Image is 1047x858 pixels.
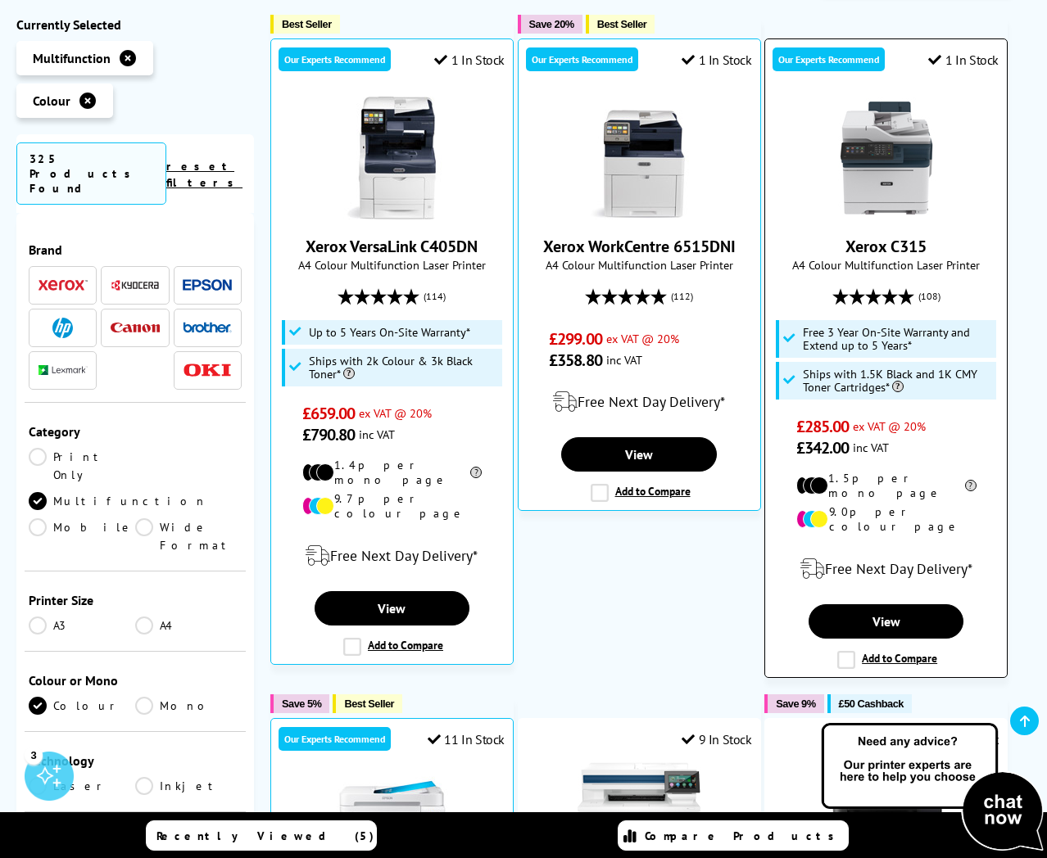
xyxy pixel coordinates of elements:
[29,616,135,634] a: A3
[527,379,752,425] div: modal_delivery
[825,97,948,219] img: Xerox C315
[424,281,446,312] span: (114)
[796,471,977,500] li: 1.5p per mono page
[682,731,752,747] div: 9 In Stock
[839,698,904,710] span: £50 Cashback
[135,697,242,715] a: Mono
[764,694,823,713] button: Save 9%
[29,423,242,440] div: Category
[16,16,254,33] div: Currently Selected
[39,280,88,291] img: Xerox
[825,206,948,223] a: Xerox C315
[853,440,889,455] span: inc VAT
[183,275,232,296] a: Epson
[183,318,232,338] a: Brother
[39,366,88,376] img: Lexmark
[591,484,691,502] label: Add to Compare
[561,437,716,472] a: View
[773,546,999,592] div: modal_delivery
[837,651,937,669] label: Add to Compare
[183,360,232,381] a: OKI
[529,18,574,30] span: Save 20%
[606,352,642,368] span: inc VAT
[39,318,88,338] a: HP
[796,437,850,458] span: £342.00
[183,364,232,377] img: OKI
[29,492,207,510] a: Multifunction
[776,698,815,710] span: Save 9%
[146,820,377,851] a: Recently Viewed (5)
[39,360,88,381] a: Lexmark
[809,604,963,639] a: View
[282,698,321,710] span: Save 5%
[135,518,242,554] a: Wide Format
[330,97,453,219] img: Xerox VersaLink C405DN
[29,697,135,715] a: Colour
[578,97,700,219] img: Xerox WorkCentre 6515DNI
[302,491,483,521] li: 9.7p per colour page
[29,518,135,554] a: Mobile
[279,47,391,71] div: Our Experts Recommend
[111,323,160,333] img: Canon
[796,504,977,534] li: 9.0p per colour page
[306,236,478,257] a: Xerox VersaLink C405DN
[16,142,166,205] span: 325 Products Found
[302,403,356,424] span: £659.00
[526,47,638,71] div: Our Experts Recommend
[33,93,70,109] span: Colour
[29,592,242,608] div: Printer Size
[333,694,402,713] button: Best Seller
[135,616,242,634] a: A4
[309,354,498,381] span: Ships with 2k Colour & 3k Black Toner*
[29,752,242,769] div: Technology
[578,206,700,223] a: Xerox WorkCentre 6515DNI
[796,416,850,437] span: £285.00
[29,242,242,258] div: Brand
[344,698,394,710] span: Best Seller
[29,777,135,795] a: Laser
[309,326,470,339] span: Up to 5 Years On-Site Warranty*
[279,727,391,751] div: Our Experts Recommend
[279,533,505,579] div: modal_delivery
[183,279,232,291] img: Epson
[606,331,679,346] span: ex VAT @ 20%
[618,820,849,851] a: Compare Products
[518,15,582,34] button: Save 20%
[52,318,73,338] img: HP
[29,448,135,484] a: Print Only
[434,52,505,68] div: 1 In Stock
[282,18,332,30] span: Best Seller
[597,18,647,30] span: Best Seller
[111,279,160,291] img: Kyocera
[359,405,432,421] span: ex VAT @ 20%
[773,47,885,71] div: Our Experts Recommend
[33,50,111,66] span: Multifunction
[111,318,160,338] a: Canon
[270,15,340,34] button: Best Seller
[156,829,374,843] span: Recently Viewed (5)
[302,424,356,445] span: £790.80
[135,777,242,795] a: Inkjet
[29,672,242,689] div: Colour or Mono
[853,418,926,434] span: ex VAT @ 20%
[682,52,752,68] div: 1 In Stock
[302,458,483,487] li: 1.4p per mono page
[279,257,505,273] span: A4 Colour Multifunction Laser Printer
[543,236,736,257] a: Xerox WorkCentre 6515DNI
[25,746,43,764] div: 3
[845,236,927,257] a: Xerox C315
[818,720,1047,855] img: Open Live Chat window
[645,829,843,843] span: Compare Products
[270,694,329,713] button: Save 5%
[928,52,999,68] div: 1 In Stock
[827,694,912,713] button: £50 Cashback
[586,15,655,34] button: Best Seller
[183,322,232,333] img: Brother
[343,638,443,656] label: Add to Compare
[428,731,505,747] div: 11 In Stock
[39,275,88,296] a: Xerox
[527,257,752,273] span: A4 Colour Multifunction Laser Printer
[549,328,602,350] span: £299.00
[330,206,453,223] a: Xerox VersaLink C405DN
[359,427,395,442] span: inc VAT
